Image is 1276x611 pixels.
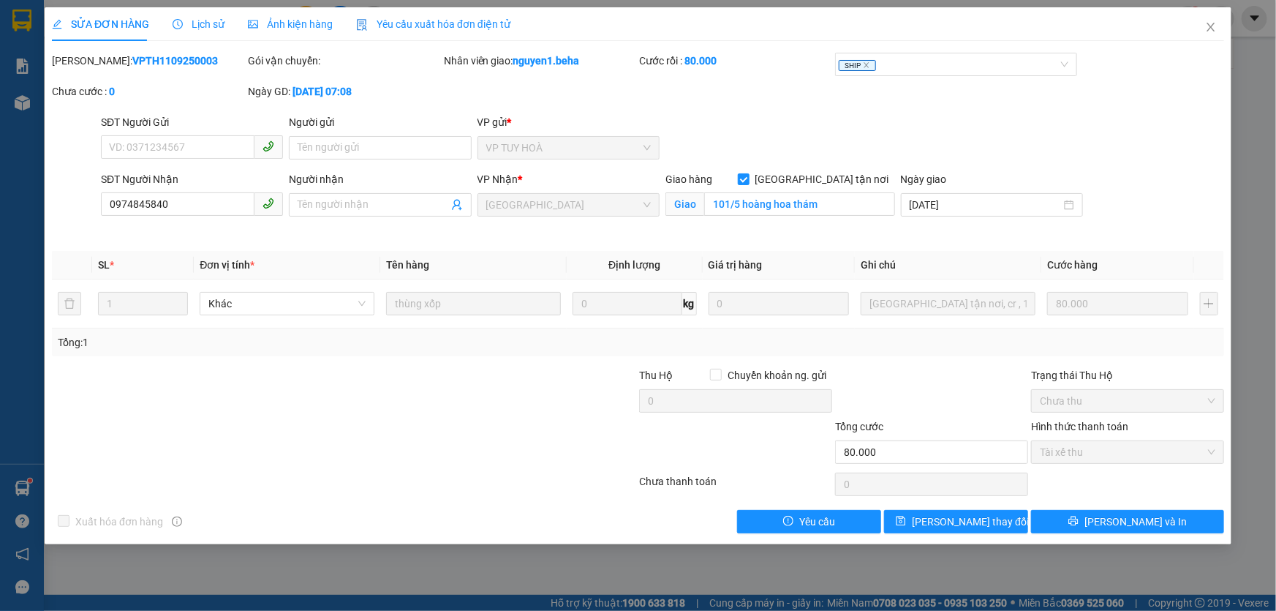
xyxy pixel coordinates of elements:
b: [DATE] 07:08 [292,86,352,97]
span: Thu Hộ [639,370,673,381]
button: save[PERSON_NAME] thay đổi [884,510,1028,533]
div: VP gửi [477,114,660,130]
span: ĐẮK LẮK [486,194,651,216]
span: Tên hàng [386,259,429,271]
button: printer[PERSON_NAME] và In [1031,510,1224,533]
div: Cước rồi : [639,53,832,69]
span: Định lượng [608,259,660,271]
div: Tổng: 1 [58,334,493,351]
span: Tổng cước [835,421,883,432]
input: VD: Bàn, Ghế [386,292,561,315]
button: delete [58,292,81,315]
span: Chưa thu [1040,390,1215,412]
button: exclamation-circleYêu cầu [737,510,881,533]
th: Ghi chú [855,251,1041,280]
div: Chưa thanh toán [638,473,834,499]
span: close [863,61,870,69]
span: [PERSON_NAME] thay đổi [912,514,1029,530]
span: Ảnh kiện hàng [248,18,333,30]
input: Giao tận nơi [704,192,895,216]
button: plus [1200,292,1218,315]
span: SHIP [839,60,876,71]
span: printer [1068,516,1079,528]
span: Yêu cầu xuất hóa đơn điện tử [356,18,510,30]
span: Xuất hóa đơn hàng [69,514,169,530]
span: [PERSON_NAME] và In [1084,514,1187,530]
span: Tài xế thu [1040,441,1215,463]
div: Trạng thái Thu Hộ [1031,367,1224,383]
span: SỬA ĐƠN HÀNG [52,18,149,30]
span: kg [682,292,697,315]
span: Giao [665,192,704,216]
span: phone [263,140,274,152]
div: Người nhận [289,171,471,187]
span: Chuyển khoản ng. gửi [722,367,832,383]
span: phone [263,198,274,209]
input: 0 [709,292,850,315]
b: 0 [109,86,115,97]
div: Nhân viên giao: [444,53,637,69]
span: Lịch sử [173,18,224,30]
span: save [896,516,906,528]
span: Giao hàng [665,173,712,185]
span: SL [98,259,110,271]
div: SĐT Người Nhận [101,171,283,187]
span: info-circle [172,517,182,527]
div: SĐT Người Gửi [101,114,283,130]
b: nguyen1.beha [513,55,580,67]
button: Close [1190,7,1231,48]
label: Hình thức thanh toán [1031,421,1128,432]
span: Cước hàng [1047,259,1098,271]
span: picture [248,19,258,29]
div: Chưa cước : [52,83,245,100]
span: [GEOGRAPHIC_DATA] tận nơi [750,171,895,187]
span: exclamation-circle [783,516,793,528]
span: close [1205,21,1217,33]
label: Ngày giao [901,173,947,185]
input: Ngày giao [910,197,1061,213]
b: 80.000 [684,55,717,67]
div: Người gửi [289,114,471,130]
img: icon [356,19,368,31]
span: Giá trị hàng [709,259,763,271]
span: Đơn vị tính [200,259,254,271]
input: 0 [1047,292,1188,315]
div: Ngày GD: [248,83,441,100]
span: VP TUY HOÀ [486,137,651,159]
span: user-add [451,199,463,211]
input: Ghi Chú [861,292,1035,315]
b: VPTH1109250003 [132,55,218,67]
span: VP Nhận [477,173,518,185]
span: clock-circle [173,19,183,29]
span: Khác [208,293,366,315]
span: Yêu cầu [799,514,835,530]
div: [PERSON_NAME]: [52,53,245,69]
span: edit [52,19,62,29]
div: Gói vận chuyển: [248,53,441,69]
